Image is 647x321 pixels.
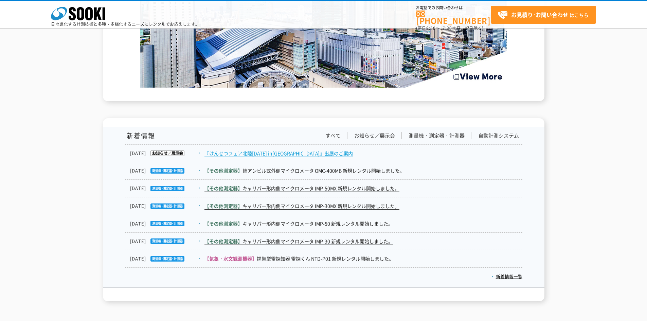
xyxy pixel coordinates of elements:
[204,185,242,192] span: 【その他測定器】
[440,25,452,31] span: 17:30
[204,220,242,227] span: 【その他測定器】
[204,220,393,227] a: 【その他測定器】キャリパー形内側マイクロメータ IMP-50 新規レンタル開始しました。
[416,6,491,10] span: お電話でのお問い合わせは
[130,255,204,262] dt: [DATE]
[491,273,522,280] a: 新着情報一覧
[498,10,589,20] span: はこちら
[51,22,200,26] p: 日々進化する計測技術と多種・多様化するニーズにレンタルでお応えします。
[130,185,204,192] dt: [DATE]
[130,220,204,227] dt: [DATE]
[146,186,184,191] img: 測量機・測定器・計測器
[146,256,184,262] img: 測量機・測定器・計測器
[325,132,341,139] a: すべて
[146,168,184,174] img: 測量機・測定器・計測器
[130,202,204,210] dt: [DATE]
[204,185,399,192] a: 【その他測定器】キャリパー形内側マイクロメータ IMP-50MX 新規レンタル開始しました。
[354,132,395,139] a: お知らせ／展示会
[204,238,242,245] span: 【その他測定器】
[416,11,491,24] a: [PHONE_NUMBER]
[204,238,393,245] a: 【その他測定器】キャリパー形内側マイクロメータ IMP-30 新規レンタル開始しました。
[426,25,436,31] span: 8:50
[478,132,519,139] a: 自動計測システム
[511,11,568,19] strong: お見積り･お問い合わせ
[125,132,155,139] h1: 新着情報
[146,203,184,209] img: 測量機・測定器・計測器
[130,167,204,174] dt: [DATE]
[146,150,184,156] img: お知らせ／展示会
[416,25,483,31] span: (平日 ～ 土日、祝日除く)
[130,150,204,157] dt: [DATE]
[409,132,465,139] a: 測量機・測定器・計測器
[204,150,353,157] a: 『けんせつフェア北陸[DATE] in[GEOGRAPHIC_DATA]』出展のご案内
[140,81,507,87] a: Create the Future
[204,167,242,174] span: 【その他測定器】
[204,255,257,262] span: 【気象・水文観測機器】
[204,202,242,209] span: 【その他測定器】
[130,238,204,245] dt: [DATE]
[204,167,405,174] a: 【その他測定器】替アンビル式外側マイクロメータ OMC-400MB 新規レンタル開始しました。
[146,221,184,226] img: 測量機・測定器・計測器
[204,202,399,210] a: 【その他測定器】キャリパー形内側マイクロメータ IMP-30MX 新規レンタル開始しました。
[204,255,394,262] a: 【気象・水文観測機器】携帯型雷探知器 雷探くん NTD-P01 新規レンタル開始しました。
[491,6,596,24] a: お見積り･お問い合わせはこちら
[146,238,184,244] img: 測量機・測定器・計測器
